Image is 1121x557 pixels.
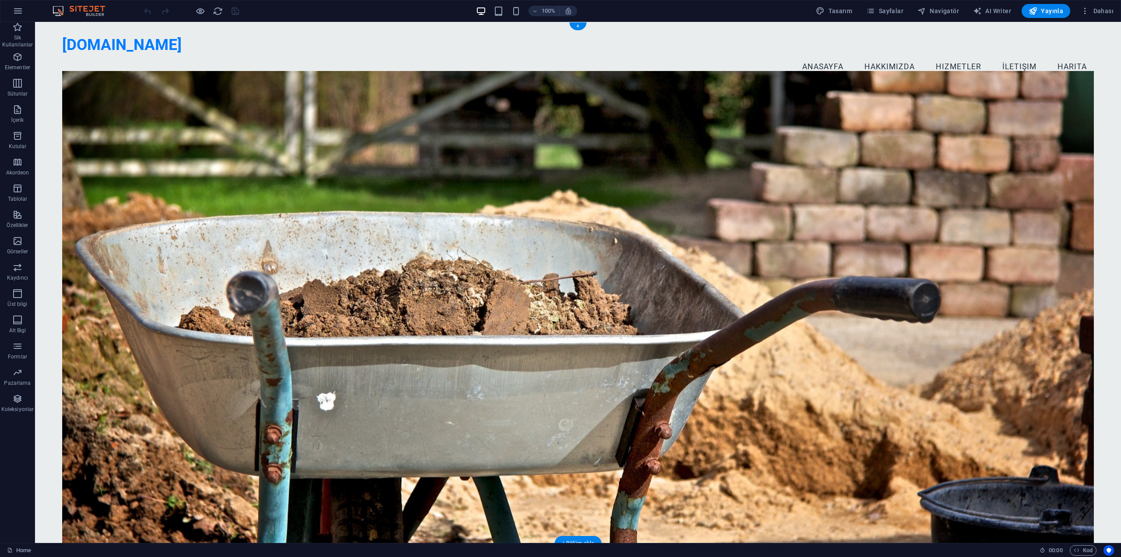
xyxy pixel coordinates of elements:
img: Editor Logo [50,6,116,16]
button: Kod [1070,545,1096,556]
button: Usercentrics [1103,545,1114,556]
i: Sayfayı yeniden yükleyin [213,6,223,16]
button: reload [212,6,223,16]
i: Yeniden boyutlandırmada yakınlaştırma düzeyini seçilen cihaza uyacak şekilde otomatik olarak ayarla. [564,7,572,15]
p: Özellikler [7,222,28,229]
div: Tasarım (Ctrl+Alt+Y) [812,4,856,18]
span: Tasarım [816,7,852,15]
h6: 100% [542,6,556,16]
button: Tasarım [812,4,856,18]
span: Kod [1074,545,1093,556]
button: Sayfalar [863,4,907,18]
h6: Oturum süresi [1040,545,1063,556]
button: Yayınla [1022,4,1070,18]
span: AI Writer [973,7,1011,15]
span: Navigatör [917,7,959,15]
p: Elementler [5,64,30,71]
div: + [569,22,586,30]
span: : [1055,547,1056,553]
p: Kaydırıcı [7,274,28,281]
span: Yayınla [1029,7,1063,15]
p: Formlar [8,353,27,360]
p: Akordeon [6,169,29,176]
span: Sayfalar [866,7,903,15]
span: 00 00 [1049,545,1062,556]
p: Alt Bigi [9,327,26,334]
p: Üst bilgi [7,301,27,308]
p: İçerik [11,117,24,124]
p: Kutular [9,143,27,150]
button: Ön izleme modundan çıkıp düzenlemeye devam etmek için buraya tıklayın [195,6,205,16]
div: + Bölüm ekle [555,536,602,551]
p: Koleksiyonlar [1,406,34,413]
p: Sütunlar [7,90,28,97]
p: Görseller [7,248,28,255]
p: Tablolar [8,195,28,202]
button: AI Writer [969,4,1015,18]
a: Seçimi iptal etmek için tıkla. Sayfaları açmak için çift tıkla [7,545,31,556]
p: Pazarlama [4,380,31,387]
button: 100% [529,6,560,16]
span: Dahası [1081,7,1114,15]
button: Dahası [1077,4,1117,18]
button: Navigatör [914,4,962,18]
